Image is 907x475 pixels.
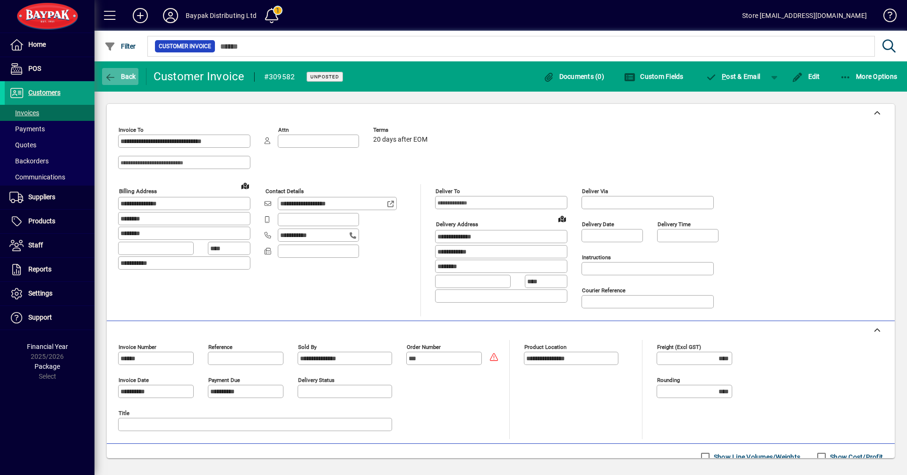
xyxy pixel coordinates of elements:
span: Financial Year [27,343,68,350]
mat-label: Invoice To [119,127,144,133]
button: Add [125,7,155,24]
div: #309582 [264,69,295,85]
mat-label: Payment due [208,377,240,383]
mat-label: Title [119,410,129,416]
mat-label: Reference [208,344,232,350]
span: POS [28,65,41,72]
mat-label: Delivery date [582,221,614,228]
span: Package [34,363,60,370]
a: Reports [5,258,94,281]
mat-label: Attn [278,127,289,133]
a: Staff [5,234,94,257]
mat-label: Invoice date [119,377,149,383]
button: Profile [155,7,186,24]
span: Communications [9,173,65,181]
a: Payments [5,121,94,137]
span: Documents (0) [543,73,604,80]
span: Settings [28,289,52,297]
span: ost & Email [706,73,761,80]
mat-label: Invoice number [119,344,156,350]
label: Show Cost/Profit [828,452,883,462]
button: Edit [789,68,822,85]
span: P [722,73,726,80]
a: Suppliers [5,186,94,209]
div: Store [EMAIL_ADDRESS][DOMAIN_NAME] [742,8,867,23]
app-page-header-button: Back [94,68,146,85]
mat-label: Sold by [298,344,317,350]
a: Home [5,33,94,57]
span: Customer Invoice [159,42,211,51]
mat-label: Order number [407,344,441,350]
span: Payments [9,125,45,133]
button: Filter [102,38,138,55]
span: Products [28,217,55,225]
span: Support [28,314,52,321]
span: Custom Fields [624,73,684,80]
span: Edit [792,73,820,80]
div: Customer Invoice [154,69,245,84]
mat-label: Deliver To [436,188,460,195]
mat-label: Product location [524,344,566,350]
span: 20 days after EOM [373,136,428,144]
mat-label: Delivery status [298,377,334,383]
span: Back [104,73,136,80]
div: Baypak Distributing Ltd [186,8,257,23]
mat-label: Courier Reference [582,287,625,294]
mat-label: Deliver via [582,188,608,195]
a: Communications [5,169,94,185]
a: Knowledge Base [876,2,895,33]
span: Home [28,41,46,48]
span: Customers [28,89,60,96]
button: Post & Email [701,68,765,85]
a: View on map [238,178,253,193]
span: Backorders [9,157,49,165]
span: Filter [104,42,136,50]
button: Custom Fields [622,68,686,85]
label: Show Line Volumes/Weights [712,452,800,462]
a: POS [5,57,94,81]
a: Quotes [5,137,94,153]
a: Invoices [5,105,94,121]
span: Terms [373,127,430,133]
span: Quotes [9,141,36,149]
a: Products [5,210,94,233]
span: Staff [28,241,43,249]
a: Settings [5,282,94,305]
mat-label: Instructions [582,254,611,261]
span: Unposted [310,74,339,80]
span: Reports [28,265,51,273]
button: More Options [838,68,900,85]
mat-label: Freight (excl GST) [657,344,701,350]
span: More Options [840,73,898,80]
mat-label: Rounding [657,377,680,383]
button: Documents (0) [540,68,607,85]
button: Back [102,68,138,85]
a: Support [5,306,94,330]
mat-label: Delivery time [658,221,691,228]
a: Backorders [5,153,94,169]
a: View on map [555,211,570,226]
span: Invoices [9,109,39,117]
span: Suppliers [28,193,55,201]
